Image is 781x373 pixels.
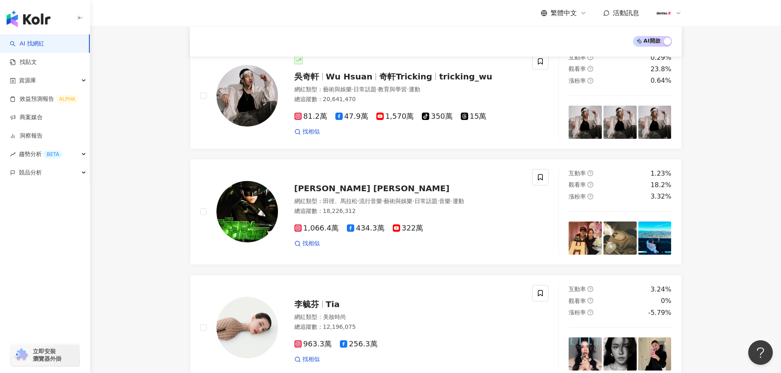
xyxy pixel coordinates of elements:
div: 網紅類型 ： [294,313,523,321]
a: chrome extension立即安裝 瀏覽器外掛 [11,344,80,366]
img: KOL Avatar [216,297,278,358]
div: 總追蹤數 ： 18,226,312 [294,207,523,215]
span: 觀看率 [569,181,586,188]
img: post-image [638,222,672,255]
span: question-circle [587,194,593,199]
span: 觀看率 [569,298,586,304]
div: 總追蹤數 ： 20,641,470 [294,95,523,104]
img: 180x180px_JPG.jpg [656,5,672,21]
span: question-circle [587,54,593,60]
span: question-circle [587,286,593,292]
div: 總追蹤數 ： 12,196,075 [294,323,523,331]
span: 找相似 [303,355,320,364]
img: post-image [638,337,672,371]
span: 互動率 [569,286,586,292]
span: question-circle [587,310,593,315]
span: · [407,86,408,93]
div: 1.23% [651,169,672,178]
span: · [352,86,353,93]
img: post-image [603,106,637,139]
span: 963.3萬 [294,340,332,348]
img: KOL Avatar [216,181,278,242]
span: 1,570萬 [376,112,414,121]
span: 找相似 [303,128,320,136]
span: 音樂 [439,198,451,204]
span: 日常話題 [353,86,376,93]
a: 找相似 [294,240,320,248]
img: logo [7,11,50,27]
span: 47.9萬 [335,112,368,121]
a: 效益預測報告ALPHA [10,95,78,103]
span: [PERSON_NAME] [PERSON_NAME] [294,183,450,193]
div: 3.24% [651,285,672,294]
span: 1,066.4萬 [294,224,339,233]
span: 15萬 [461,112,487,121]
img: post-image [603,222,637,255]
span: 找相似 [303,240,320,248]
span: · [382,198,384,204]
span: 奇軒Tricking [379,72,432,81]
div: -5.79% [648,308,672,317]
span: 434.3萬 [347,224,385,233]
span: question-circle [587,66,593,72]
span: rise [10,151,16,157]
span: 美妝時尚 [323,314,346,320]
div: 網紅類型 ： [294,197,523,206]
a: 找相似 [294,128,320,136]
span: 立即安裝 瀏覽器外掛 [33,348,61,362]
img: KOL Avatar [216,65,278,127]
span: 田徑、馬拉松 [323,198,357,204]
div: 18.2% [651,181,672,190]
span: 256.3萬 [340,340,378,348]
div: 網紅類型 ： [294,86,523,94]
div: 23.8% [651,65,672,74]
span: 互動率 [569,54,586,61]
span: 漲粉率 [569,77,586,84]
a: 商案媒合 [10,113,43,122]
span: tricking_wu [439,72,492,81]
a: 找貼文 [10,58,37,66]
span: 教育與學習 [378,86,407,93]
img: post-image [569,106,602,139]
span: 流行音樂 [359,198,382,204]
span: 322萬 [393,224,423,233]
span: 81.2萬 [294,112,327,121]
span: 繁體中文 [551,9,577,18]
span: 趨勢分析 [19,145,62,163]
span: 350萬 [422,112,452,121]
span: · [451,198,452,204]
span: question-circle [587,182,593,188]
span: Tia [326,299,340,309]
span: 資源庫 [19,71,36,90]
img: post-image [569,337,602,371]
a: KOL Avatar吳奇軒Wu Hsuan奇軒Trickingtricking_wu網紅類型：藝術與娛樂·日常話題·教育與學習·運動總追蹤數：20,641,47081.2萬47.9萬1,570萬... [190,43,682,149]
span: 漲粉率 [569,309,586,316]
div: 0% [661,296,671,305]
span: 藝術與娛樂 [323,86,352,93]
span: question-circle [587,78,593,84]
div: 0.64% [651,76,672,85]
a: KOL Avatar[PERSON_NAME] [PERSON_NAME]網紅類型：田徑、馬拉松·流行音樂·藝術與娛樂·日常話題·音樂·運動總追蹤數：18,226,3121,066.4萬434.... [190,159,682,265]
span: · [357,198,359,204]
div: 3.32% [651,192,672,201]
span: 互動率 [569,170,586,176]
span: 觀看率 [569,66,586,72]
span: 日常話題 [414,198,437,204]
span: Wu Hsuan [326,72,373,81]
span: · [376,86,378,93]
span: 吳奇軒 [294,72,319,81]
a: searchAI 找網紅 [10,40,44,48]
div: BETA [43,150,62,158]
span: question-circle [587,170,593,176]
iframe: Help Scout Beacon - Open [748,340,773,365]
span: question-circle [587,298,593,303]
span: 漲粉率 [569,193,586,200]
span: · [437,198,439,204]
a: 洞察報告 [10,132,43,140]
img: chrome extension [13,348,29,362]
span: · [412,198,414,204]
span: 活動訊息 [613,9,639,17]
span: 藝術與娛樂 [384,198,412,204]
img: post-image [603,337,637,371]
a: 找相似 [294,355,320,364]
